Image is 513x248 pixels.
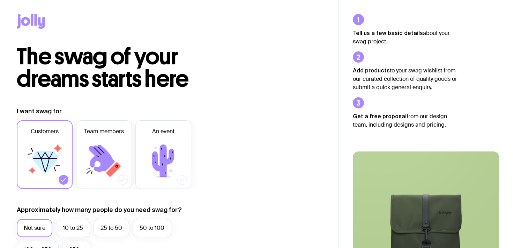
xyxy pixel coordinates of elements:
span: An event [152,127,174,136]
label: Not sure [17,219,52,237]
span: Customers [31,127,59,136]
span: Team members [84,127,124,136]
strong: Tell us a few basic details [353,30,423,36]
strong: Get a free proposal [353,113,407,119]
span: The swag of your dreams starts here [17,43,189,93]
label: 10 to 25 [56,219,90,237]
p: from our design team, including designs and pricing. [353,112,458,129]
label: 50 to 100 [133,219,171,237]
label: Approximately how many people do you need swag for? [17,206,182,214]
label: I want swag for [17,107,62,115]
strong: Add products [353,67,390,73]
p: to your swag wishlist from our curated collection of quality goods or submit a quick general enqu... [353,66,458,92]
p: about your swag project. [353,29,458,46]
label: 25 to 50 [94,219,129,237]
